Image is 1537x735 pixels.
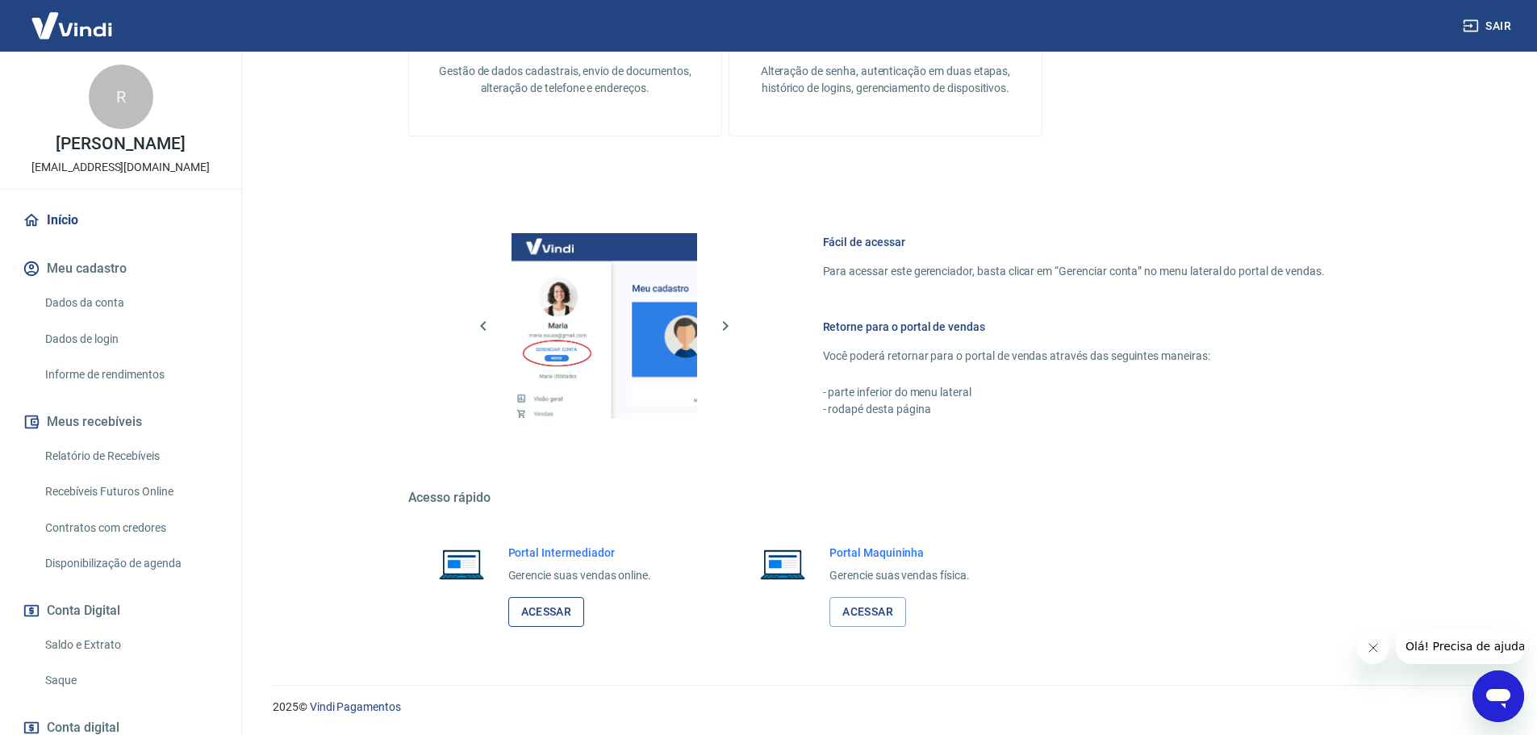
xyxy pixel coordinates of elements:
p: - rodapé desta página [823,401,1325,418]
p: Gestão de dados cadastrais, envio de documentos, alteração de telefone e endereços. [435,63,695,97]
a: Contratos com credores [39,512,222,545]
button: Sair [1460,11,1518,41]
p: 2025 © [273,699,1498,716]
p: [EMAIL_ADDRESS][DOMAIN_NAME] [31,159,210,176]
p: [PERSON_NAME] [56,136,185,152]
h6: Retorne para o portal de vendas [823,319,1325,335]
h6: Fácil de acessar [823,234,1325,250]
h5: Acesso rápido [408,490,1364,506]
iframe: Botão para abrir a janela de mensagens [1472,670,1524,722]
a: Saque [39,664,222,697]
a: Dados da conta [39,286,222,319]
a: Relatório de Recebíveis [39,440,222,473]
a: Informe de rendimentos [39,358,222,391]
h6: Portal Intermediador [508,545,652,561]
p: Gerencie suas vendas online. [508,567,652,584]
p: Alteração de senha, autenticação em duas etapas, histórico de logins, gerenciamento de dispositivos. [755,63,1016,97]
a: Acessar [508,597,585,627]
a: Acessar [829,597,906,627]
iframe: Mensagem da empresa [1396,629,1524,664]
p: Para acessar este gerenciador, basta clicar em “Gerenciar conta” no menu lateral do portal de ven... [823,263,1325,280]
img: Imagem de um notebook aberto [428,545,495,583]
iframe: Fechar mensagem [1357,632,1389,664]
a: Vindi Pagamentos [310,700,401,713]
button: Meus recebíveis [19,404,222,440]
a: Disponibilização de agenda [39,547,222,580]
button: Meu cadastro [19,251,222,286]
img: Imagem da dashboard mostrando o botão de gerenciar conta na sidebar no lado esquerdo [512,233,697,419]
button: Conta Digital [19,593,222,629]
p: - parte inferior do menu lateral [823,384,1325,401]
a: Dados de login [39,323,222,356]
p: Você poderá retornar para o portal de vendas através das seguintes maneiras: [823,348,1325,365]
h6: Portal Maquininha [829,545,970,561]
img: Imagem de um notebook aberto [749,545,817,583]
a: Saldo e Extrato [39,629,222,662]
p: Gerencie suas vendas física. [829,567,970,584]
a: Recebíveis Futuros Online [39,475,222,508]
div: R [89,65,153,129]
img: Vindi [19,1,124,50]
span: Olá! Precisa de ajuda? [10,11,136,24]
a: Início [19,203,222,238]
